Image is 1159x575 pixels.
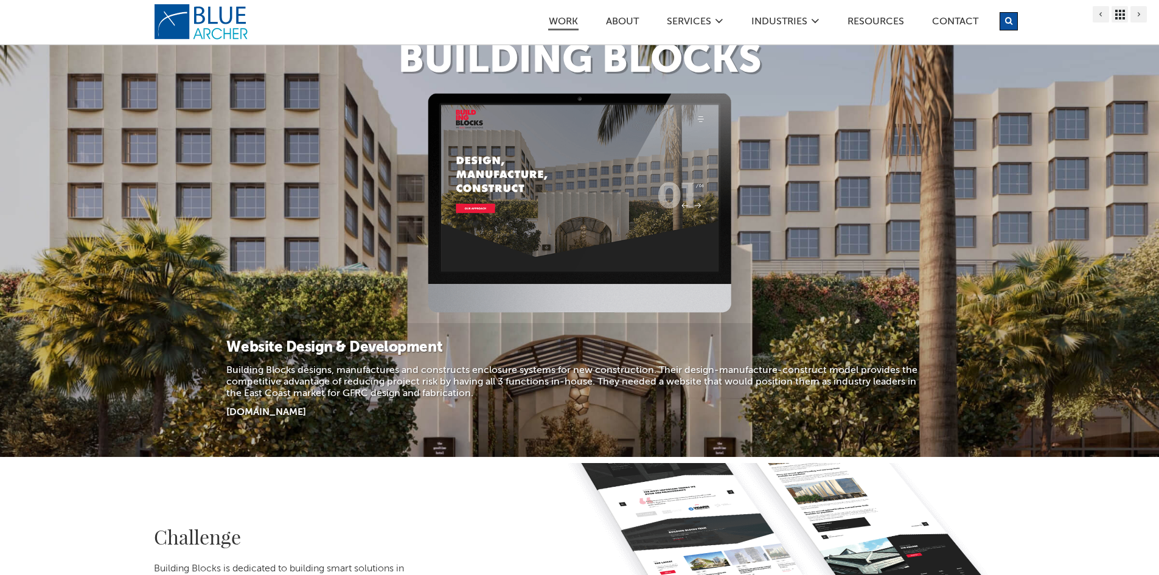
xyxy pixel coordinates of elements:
[154,41,1006,81] h1: Building Blocks
[154,4,251,40] a: logo
[548,17,579,30] a: Work
[226,408,306,417] a: [DOMAIN_NAME]
[605,17,639,30] a: ABOUT
[154,527,422,546] h2: Challenge
[666,17,712,30] a: SERVICES
[751,17,808,30] a: Industries
[931,17,979,30] a: Contact
[226,338,932,358] h3: Website Design & Development
[847,17,905,30] a: Resources
[226,365,932,400] p: Building Blocks designs, manufactures and constructs enclosure systems for new construction. Thei...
